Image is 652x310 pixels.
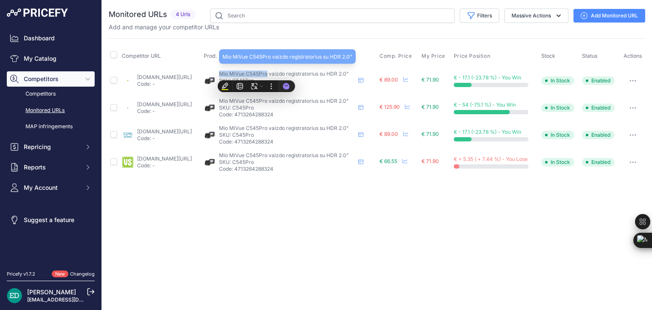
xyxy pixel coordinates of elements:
[7,87,95,101] a: Competitors
[137,108,192,115] p: Code: -
[541,104,574,112] span: In Stock
[454,129,521,135] span: € - 17.1 (-23.78 %) - You Win
[137,74,192,80] a: [DOMAIN_NAME][URL]
[219,152,349,158] span: Mio MiVue C545Pro vaizdo registratorius su HDR 2.0"
[24,183,79,192] span: My Account
[137,81,192,87] p: Code: -
[422,53,445,59] span: My Price
[582,131,615,139] span: Enabled
[460,8,499,23] button: Filters
[422,104,439,110] span: € 71.90
[541,76,574,85] span: In Stock
[582,104,615,112] span: Enabled
[219,166,355,172] p: Code: 4713264288324
[219,70,349,77] span: Mio MiVue C545Pro vaizdo registratorius su HDR 2.0"
[379,53,412,59] span: Comp. Price
[27,288,76,296] a: [PERSON_NAME]
[541,131,574,139] span: In Stock
[7,8,68,17] img: Pricefy Logo
[109,8,167,20] h2: Monitored URLs
[219,132,355,138] p: SKU: C545Pro
[137,155,192,162] a: [DOMAIN_NAME][URL]
[379,158,397,164] span: € 66.55
[454,156,528,162] span: € + 5.35 ( + 7.44 %) - You Lose
[137,162,192,169] p: Code: -
[219,77,355,84] p: SKU: C545Pro
[52,271,68,278] span: New
[7,180,95,195] button: My Account
[379,76,398,83] span: € 89.00
[573,9,645,23] a: Add Monitored URL
[7,51,95,66] a: My Catalog
[454,74,521,81] span: € - 17.1 (-23.78 %) - You Win
[219,159,355,166] p: SKU: C545Pro
[7,271,35,278] div: Pricefy v1.7.2
[27,296,116,303] a: [EMAIL_ADDRESS][DOMAIN_NAME]
[624,53,642,59] span: Actions
[7,139,95,155] button: Repricing
[379,53,414,59] button: Comp. Price
[171,10,196,20] span: 4 Urls
[7,119,95,134] a: MAP infringements
[422,76,439,83] span: € 71.90
[7,31,95,46] a: Dashboard
[7,103,95,118] a: Monitored URLs
[582,158,615,166] span: Enabled
[7,71,95,87] button: Competitors
[222,54,352,60] span: Mio MiVue C545Pro vaizdo registratorius su HDR 2.0"
[24,163,79,172] span: Reports
[122,53,161,59] span: Competitor URL
[422,158,439,164] span: € 71.90
[454,53,492,59] button: Price Position
[454,53,490,59] span: Price Position
[109,23,219,31] p: Add and manage your competitor URLs
[541,158,574,166] span: In Stock
[219,111,355,118] p: Code: 4713264288324
[422,131,439,137] span: € 71.90
[454,101,516,108] span: € - 54 (-75.1 %) - You Win
[582,53,598,59] span: Status
[137,135,192,142] p: Code: -
[379,104,400,110] span: € 125.90
[582,76,615,85] span: Enabled
[137,101,192,107] a: [DOMAIN_NAME][URL]
[219,98,349,104] span: Mio MiVue C545Pro vaizdo registratorius su HDR 2.0"
[24,75,79,83] span: Competitors
[137,128,192,135] a: [DOMAIN_NAME][URL]
[219,138,355,145] p: Code: 4713264288324
[504,8,568,23] button: Massive Actions
[379,131,398,137] span: € 89.00
[24,143,79,151] span: Repricing
[204,53,240,59] span: Prod. Matched
[7,160,95,175] button: Reports
[210,8,455,23] input: Search
[7,31,95,260] nav: Sidebar
[219,125,349,131] span: Mio MiVue C545Pro vaizdo registratorius su HDR 2.0"
[7,212,95,228] a: Suggest a feature
[219,104,355,111] p: SKU: C545Pro
[70,271,95,277] a: Changelog
[541,53,555,59] span: Stock
[422,53,447,59] button: My Price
